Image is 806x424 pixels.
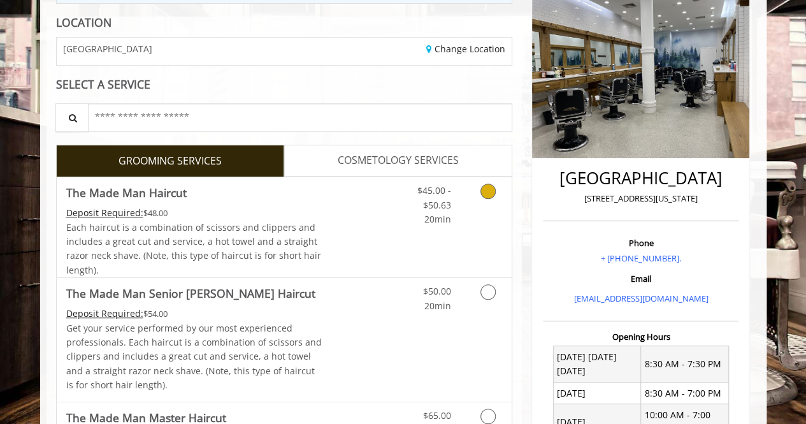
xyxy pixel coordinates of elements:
[422,409,450,421] span: $65.00
[543,332,738,341] h3: Opening Hours
[66,221,321,276] span: Each haircut is a combination of scissors and clippers and includes a great cut and service, a ho...
[553,383,641,404] td: [DATE]
[119,153,222,170] span: GROOMING SERVICES
[422,285,450,297] span: $50.00
[66,184,187,201] b: The Made Man Haircut
[417,184,450,210] span: $45.00 - $50.63
[424,213,450,225] span: 20min
[56,15,112,30] b: LOCATION
[66,307,143,319] span: This service needs some Advance to be paid before we block your appointment
[553,346,641,383] td: [DATE] [DATE] [DATE]
[63,44,152,54] span: [GEOGRAPHIC_DATA]
[546,192,735,205] p: [STREET_ADDRESS][US_STATE]
[66,321,322,393] p: Get your service performed by our most experienced professionals. Each haircut is a combination o...
[641,346,729,383] td: 8:30 AM - 7:30 PM
[426,43,505,55] a: Change Location
[56,78,513,91] div: SELECT A SERVICE
[546,274,735,283] h3: Email
[573,293,708,304] a: [EMAIL_ADDRESS][DOMAIN_NAME]
[338,152,459,169] span: COSMETOLOGY SERVICES
[424,300,450,312] span: 20min
[546,169,735,187] h2: [GEOGRAPHIC_DATA]
[66,284,315,302] b: The Made Man Senior [PERSON_NAME] Haircut
[66,206,322,220] div: $48.00
[55,103,89,132] button: Service Search
[641,383,729,404] td: 8:30 AM - 7:00 PM
[66,307,322,321] div: $54.00
[546,238,735,247] h3: Phone
[66,207,143,219] span: This service needs some Advance to be paid before we block your appointment
[601,252,681,264] a: + [PHONE_NUMBER].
